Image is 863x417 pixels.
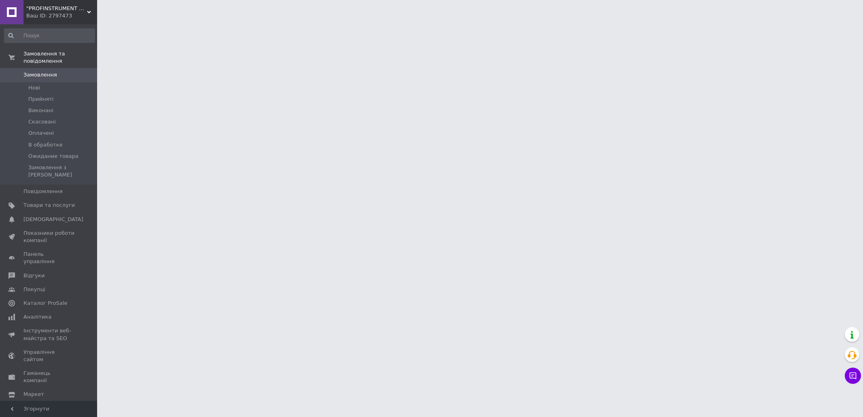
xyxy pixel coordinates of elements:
span: Гаманець компанії [23,370,75,384]
span: Товари та послуги [23,202,75,209]
span: Відгуки [23,272,45,279]
span: Замовлення з [PERSON_NAME] [28,164,94,179]
span: Оплачені [28,130,54,137]
span: Маркет [23,391,44,398]
span: Скасовані [28,118,56,126]
span: Прийняті [28,96,53,103]
span: Панель управління [23,251,75,265]
span: Показники роботи компанії [23,230,75,244]
span: Виконані [28,107,53,114]
span: В обработке [28,141,63,149]
span: Замовлення та повідомлення [23,50,97,65]
span: [DEMOGRAPHIC_DATA] [23,216,83,223]
span: Ожидание товара [28,153,78,160]
div: Ваш ID: 2797473 [26,12,97,19]
span: Нові [28,84,40,91]
span: Повідомлення [23,188,63,195]
span: "PROFINSTRUMENT UA" [26,5,87,12]
span: Каталог ProSale [23,300,67,307]
span: Аналітика [23,313,51,321]
span: Покупці [23,286,45,293]
span: Замовлення [23,71,57,79]
button: Чат з покупцем [845,368,861,384]
input: Пошук [4,28,95,43]
span: Управління сайтом [23,349,75,363]
span: Інструменти веб-майстра та SEO [23,327,75,342]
